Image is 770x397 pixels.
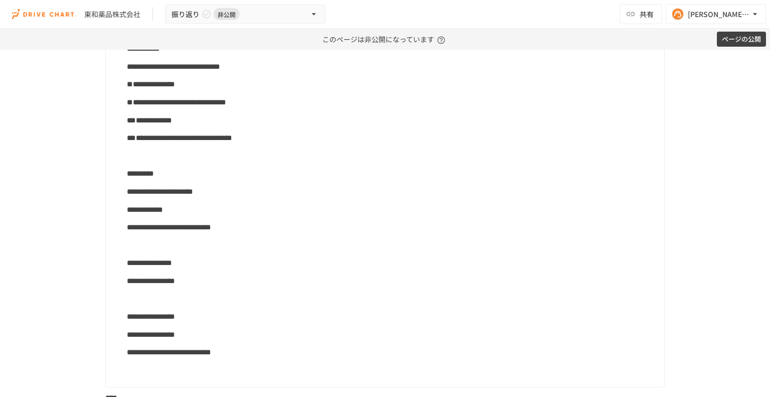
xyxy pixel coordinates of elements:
span: 振り返り [171,8,200,21]
img: i9VDDS9JuLRLX3JIUyK59LcYp6Y9cayLPHs4hOxMB9W [12,6,76,22]
span: 共有 [640,9,654,20]
button: [PERSON_NAME][EMAIL_ADDRESS][DOMAIN_NAME] [666,4,766,24]
p: このページは非公開になっています [322,29,448,50]
button: 共有 [620,4,662,24]
div: [PERSON_NAME][EMAIL_ADDRESS][DOMAIN_NAME] [688,8,750,21]
button: ページの公開 [717,32,766,47]
div: 東和薬品株式会社 [84,9,140,20]
span: 非公開 [214,9,240,20]
button: 振り返り非公開 [165,5,325,24]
